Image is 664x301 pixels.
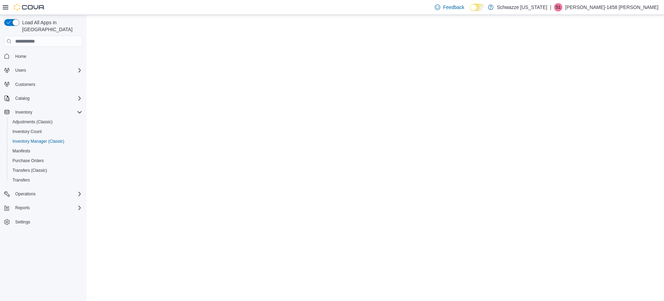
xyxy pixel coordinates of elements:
[12,52,29,61] a: Home
[10,157,82,165] span: Purchase Orders
[443,4,464,11] span: Feedback
[15,191,36,197] span: Operations
[12,66,82,74] span: Users
[12,119,53,125] span: Adjustments (Classic)
[15,68,26,73] span: Users
[15,82,35,87] span: Customers
[12,204,82,212] span: Reports
[12,177,30,183] span: Transfers
[550,3,551,11] p: |
[12,218,33,226] a: Settings
[12,108,82,116] span: Inventory
[10,166,82,175] span: Transfers (Classic)
[12,80,38,89] a: Customers
[10,127,82,136] span: Inventory Count
[15,54,26,59] span: Home
[12,108,35,116] button: Inventory
[10,118,82,126] span: Adjustments (Classic)
[14,4,45,11] img: Cova
[12,204,33,212] button: Reports
[19,19,82,33] span: Load All Apps in [GEOGRAPHIC_DATA]
[12,94,32,103] button: Catalog
[15,96,29,101] span: Catalog
[15,219,30,225] span: Settings
[7,175,85,185] button: Transfers
[10,118,55,126] a: Adjustments (Classic)
[12,94,82,103] span: Catalog
[12,190,82,198] span: Operations
[4,48,82,245] nav: Complex example
[7,136,85,146] button: Inventory Manager (Classic)
[1,203,85,213] button: Reports
[10,137,82,145] span: Inventory Manager (Classic)
[10,176,82,184] span: Transfers
[7,117,85,127] button: Adjustments (Classic)
[1,79,85,89] button: Customers
[7,156,85,166] button: Purchase Orders
[10,176,33,184] a: Transfers
[15,109,32,115] span: Inventory
[7,127,85,136] button: Inventory Count
[554,3,562,11] div: Samantha-1458 Matthews
[12,129,42,134] span: Inventory Count
[12,168,47,173] span: Transfers (Classic)
[7,146,85,156] button: Manifests
[12,190,38,198] button: Operations
[10,157,47,165] a: Purchase Orders
[10,137,67,145] a: Inventory Manager (Classic)
[10,147,82,155] span: Manifests
[15,205,30,211] span: Reports
[12,52,82,60] span: Home
[12,66,29,74] button: Users
[1,217,85,227] button: Settings
[497,3,547,11] p: Schwazze [US_STATE]
[12,158,44,163] span: Purchase Orders
[7,166,85,175] button: Transfers (Classic)
[1,51,85,61] button: Home
[12,139,64,144] span: Inventory Manager (Classic)
[1,94,85,103] button: Catalog
[432,0,467,14] a: Feedback
[12,218,82,226] span: Settings
[1,107,85,117] button: Inventory
[470,4,485,11] input: Dark Mode
[10,127,45,136] a: Inventory Count
[12,148,30,154] span: Manifests
[556,3,561,11] span: S1
[10,147,33,155] a: Manifests
[565,3,658,11] p: [PERSON_NAME]-1458 [PERSON_NAME]
[12,80,82,89] span: Customers
[1,189,85,199] button: Operations
[1,65,85,75] button: Users
[10,166,50,175] a: Transfers (Classic)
